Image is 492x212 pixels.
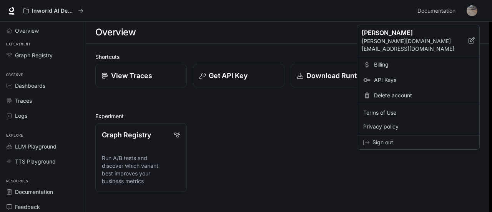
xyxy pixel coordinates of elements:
[372,139,473,146] span: Sign out
[359,73,478,87] a: API Keys
[374,92,473,99] span: Delete account
[359,120,478,134] a: Privacy policy
[359,106,478,120] a: Terms of Use
[362,28,456,37] p: [PERSON_NAME]
[357,25,479,56] div: [PERSON_NAME][PERSON_NAME][DOMAIN_NAME][EMAIL_ADDRESS][DOMAIN_NAME]
[374,61,473,68] span: Billing
[359,58,478,72] a: Billing
[363,123,473,130] span: Privacy policy
[374,76,473,84] span: API Keys
[359,88,478,102] div: Delete account
[363,109,473,117] span: Terms of Use
[362,37,469,53] p: [PERSON_NAME][DOMAIN_NAME][EMAIL_ADDRESS][DOMAIN_NAME]
[357,135,479,149] div: Sign out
